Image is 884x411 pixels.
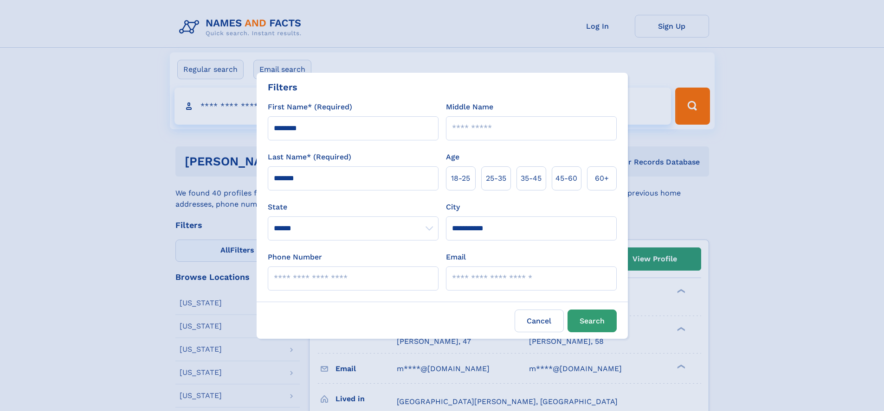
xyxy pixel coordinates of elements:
label: First Name* (Required) [268,101,352,113]
label: Phone Number [268,252,322,263]
label: Middle Name [446,101,493,113]
label: City [446,202,460,213]
button: Search [568,310,617,332]
span: 35‑45 [521,173,542,184]
label: State [268,202,439,213]
span: 45‑60 [555,173,577,184]
div: Filters [268,80,297,94]
span: 60+ [595,173,609,184]
label: Cancel [515,310,564,332]
span: 25‑35 [486,173,506,184]
label: Email [446,252,466,263]
label: Last Name* (Required) [268,152,351,163]
label: Age [446,152,459,163]
span: 18‑25 [451,173,470,184]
